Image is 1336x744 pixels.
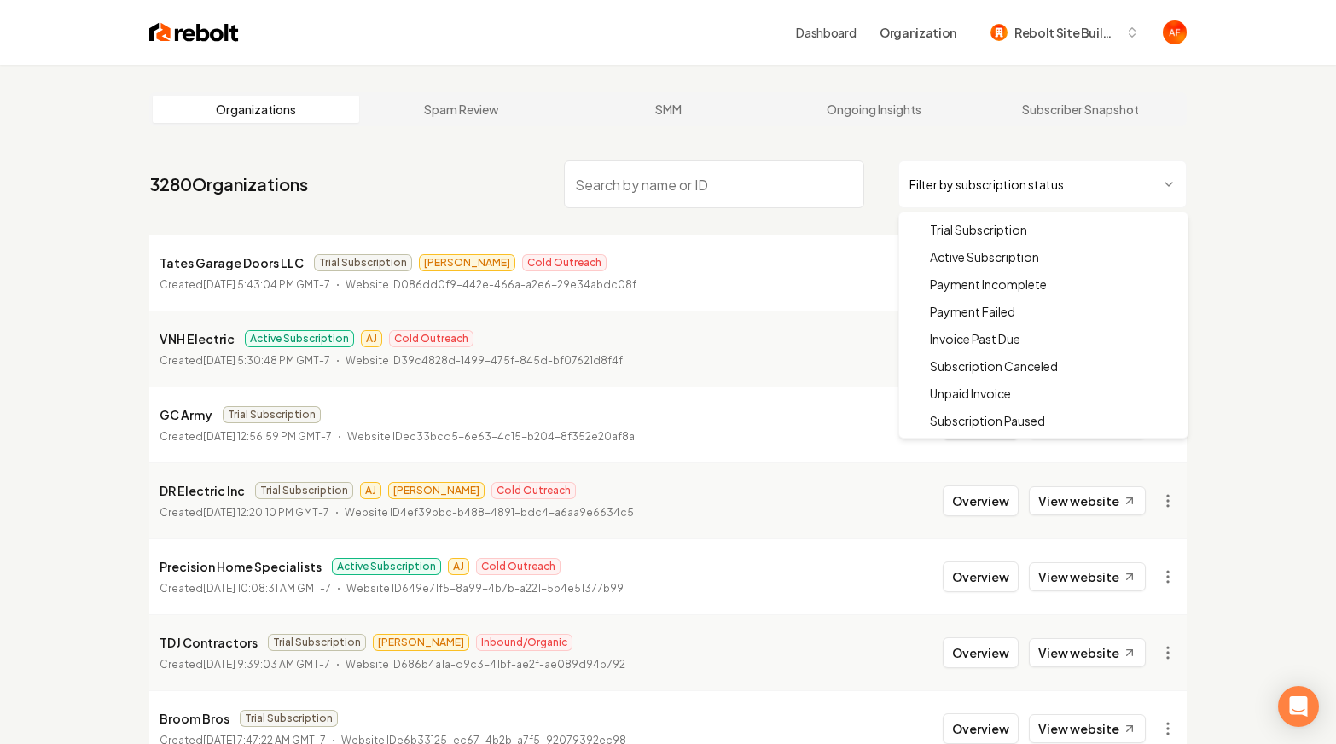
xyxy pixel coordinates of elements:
span: Payment Incomplete [930,276,1047,293]
span: Subscription Canceled [930,357,1058,375]
span: Invoice Past Due [930,330,1020,347]
span: Trial Subscription [930,221,1027,238]
span: Payment Failed [930,303,1015,320]
span: Active Subscription [930,248,1039,265]
span: Subscription Paused [930,412,1045,429]
span: Unpaid Invoice [930,385,1011,402]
